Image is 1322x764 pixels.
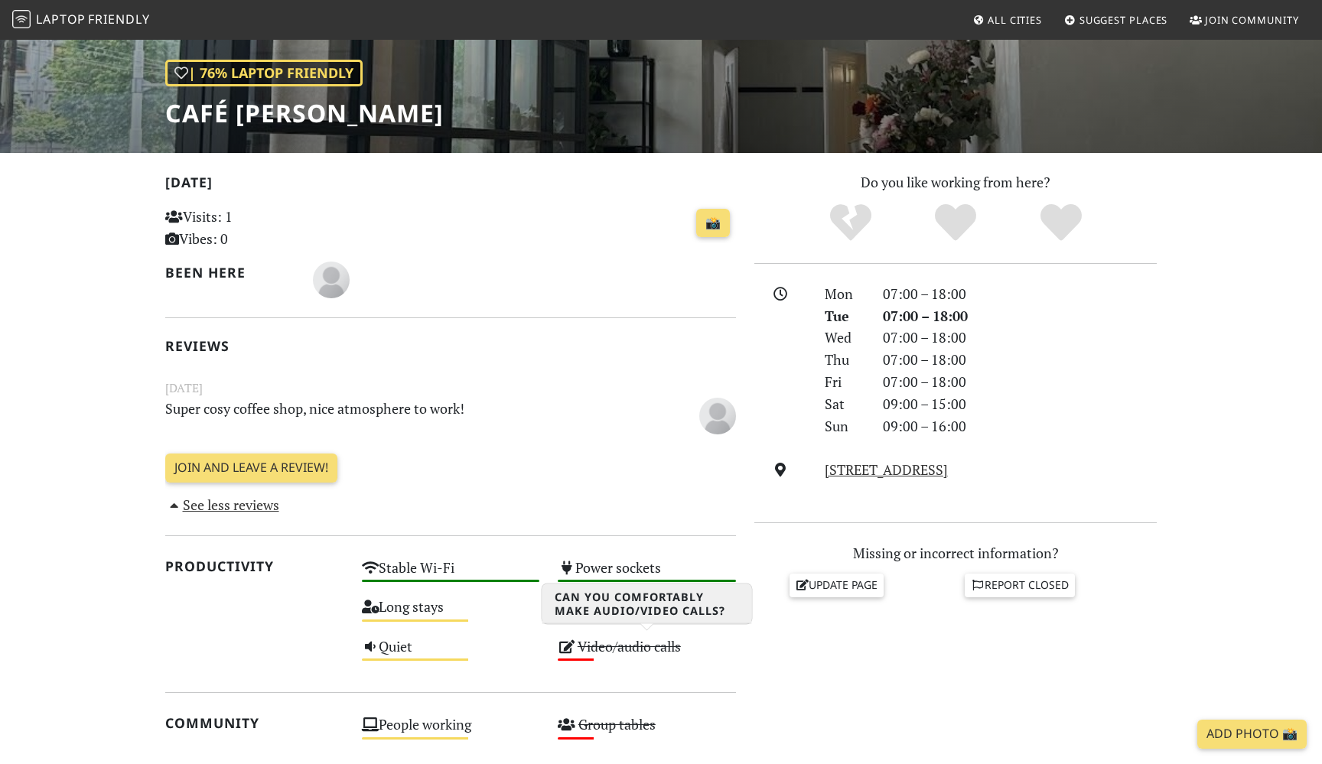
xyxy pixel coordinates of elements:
img: blank-535327c66bd565773addf3077783bbfce4b00ec00e9fd257753287c682c7fa38.png [699,398,736,434]
a: Suggest Places [1058,6,1174,34]
a: [STREET_ADDRESS] [825,460,948,479]
span: All Cities [988,13,1042,27]
h3: Can you comfortably make audio/video calls? [542,584,752,624]
div: Fri [816,371,874,393]
div: 07:00 – 18:00 [874,371,1166,393]
div: People working [353,712,549,751]
div: Mon [816,283,874,305]
s: Group tables [578,715,656,733]
s: Video/audio calls [578,637,681,655]
h1: Café [PERSON_NAME] [165,99,444,128]
img: LaptopFriendly [12,10,31,28]
a: See less reviews [165,496,279,514]
span: Laptop [36,11,86,28]
a: All Cities [966,6,1048,34]
a: Report closed [965,574,1075,597]
a: Join and leave a review! [165,454,337,483]
h2: Been here [165,265,295,281]
div: Sat [816,393,874,415]
div: No [798,202,904,244]
div: Thu [816,349,874,371]
h2: [DATE] [165,174,736,197]
div: Wed [816,327,874,349]
a: Join Community [1184,6,1305,34]
div: Tue [816,305,874,327]
div: 09:00 – 15:00 [874,393,1166,415]
span: Suggest Places [1079,13,1168,27]
div: Long stays [353,594,549,633]
p: Super cosy coffee shop, nice atmosphere to work! [156,398,647,432]
p: Missing or incorrect information? [754,542,1157,564]
div: 07:00 – 18:00 [874,327,1166,349]
p: Do you like working from here? [754,171,1157,193]
h2: Reviews [165,338,736,354]
div: Definitely! [1008,202,1114,244]
div: Yes [903,202,1008,244]
div: | 76% Laptop Friendly [165,60,363,86]
div: 07:00 – 18:00 [874,305,1166,327]
span: Join Community [1205,13,1299,27]
small: [DATE] [156,379,745,398]
div: 07:00 – 18:00 [874,283,1166,305]
h2: Productivity [165,558,344,574]
div: Sun [816,415,874,437]
div: Power sockets [549,555,745,594]
h2: Community [165,715,344,731]
div: Stable Wi-Fi [353,555,549,594]
div: Quiet [353,634,549,673]
img: blank-535327c66bd565773addf3077783bbfce4b00ec00e9fd257753287c682c7fa38.png [313,262,350,298]
a: 📸 [696,209,730,238]
a: Update page [790,574,884,597]
span: Friendly [88,11,149,28]
p: Visits: 1 Vibes: 0 [165,206,344,250]
span: Gent Rifié [313,269,350,288]
div: 09:00 – 16:00 [874,415,1166,437]
a: LaptopFriendly LaptopFriendly [12,7,150,34]
div: 07:00 – 18:00 [874,349,1166,371]
span: Gent Rifié [699,405,736,423]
